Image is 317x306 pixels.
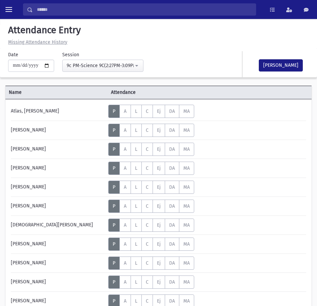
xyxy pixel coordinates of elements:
div: AttTypes [108,181,194,194]
span: A [124,222,127,228]
label: Session [62,51,79,58]
span: DA [169,127,175,133]
span: A [124,127,127,133]
span: C [146,203,149,209]
label: Date [8,51,18,58]
span: C [146,108,149,114]
span: A [124,241,127,247]
div: [PERSON_NAME] [7,200,108,213]
span: P [113,203,115,209]
span: A [124,146,127,152]
h5: Attendance Entry [5,24,312,36]
div: AttTypes [108,276,194,289]
div: [PERSON_NAME] [7,162,108,175]
span: Ej [157,222,161,228]
span: Ej [157,260,161,266]
span: L [135,184,137,190]
button: 9c PM-Science 9C(2:27PM-3:09PM) [62,60,143,72]
span: P [113,165,115,171]
span: A [124,184,127,190]
span: L [135,222,137,228]
span: Name [5,89,108,96]
span: DA [169,241,175,247]
span: A [124,108,127,114]
span: A [124,165,127,171]
div: AttTypes [108,219,194,232]
span: C [146,184,149,190]
div: [PERSON_NAME] [7,181,108,194]
span: Ej [157,146,161,152]
span: MA [183,222,190,228]
span: P [113,127,115,133]
div: [PERSON_NAME] [7,238,108,251]
span: L [135,127,137,133]
span: Ej [157,165,161,171]
div: [PERSON_NAME] [7,143,108,156]
span: Ej [157,184,161,190]
span: MA [183,146,190,152]
a: Missing Attendance History [5,39,67,45]
span: L [135,241,137,247]
span: C [146,260,149,266]
span: P [113,146,115,152]
span: DA [169,146,175,152]
div: AttTypes [108,124,194,137]
span: L [135,165,137,171]
span: Ej [157,241,161,247]
span: P [113,260,115,266]
div: AttTypes [108,162,194,175]
span: C [146,146,149,152]
span: L [135,203,137,209]
span: MA [183,241,190,247]
span: DA [169,203,175,209]
span: C [146,222,149,228]
div: [PERSON_NAME] [7,257,108,270]
button: toggle menu [3,3,15,16]
span: DA [169,260,175,266]
span: C [146,127,149,133]
span: C [146,241,149,247]
span: MA [183,184,190,190]
span: Ej [157,108,161,114]
span: Attendance [108,89,286,96]
span: P [113,184,115,190]
span: L [135,260,137,266]
span: Ej [157,203,161,209]
div: [DEMOGRAPHIC_DATA][PERSON_NAME] [7,219,108,232]
div: [PERSON_NAME] [7,124,108,137]
span: MA [183,108,190,114]
span: MA [183,127,190,133]
span: MA [183,260,190,266]
span: MA [183,203,190,209]
div: [PERSON_NAME] [7,276,108,289]
div: AttTypes [108,200,194,213]
div: AttTypes [108,105,194,118]
span: P [113,241,115,247]
u: Missing Attendance History [8,39,67,45]
span: P [113,108,115,114]
div: AttTypes [108,238,194,251]
span: A [124,203,127,209]
span: L [135,146,137,152]
span: C [146,165,149,171]
span: DA [169,184,175,190]
div: AttTypes [108,143,194,156]
span: MA [183,165,190,171]
div: 9c PM-Science 9C(2:27PM-3:09PM) [67,62,134,69]
span: L [135,108,137,114]
input: Search [33,3,256,16]
span: Ej [157,127,161,133]
button: [PERSON_NAME] [259,59,303,72]
span: DA [169,165,175,171]
span: P [113,222,115,228]
span: DA [169,222,175,228]
span: A [124,260,127,266]
span: DA [169,108,175,114]
div: Atlas, [PERSON_NAME] [7,105,108,118]
div: AttTypes [108,257,194,270]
